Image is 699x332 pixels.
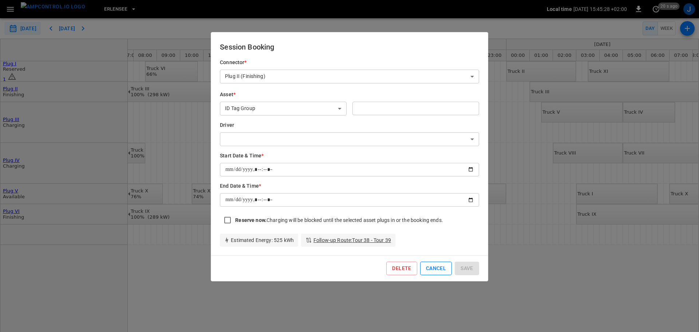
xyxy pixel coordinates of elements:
h6: End Date & Time [220,182,479,190]
h6: Start Date & Time [220,152,479,160]
h6: Connector [220,59,479,67]
button: Delete [386,262,417,275]
button: Cancel [420,262,452,275]
div: Plug II (Finishing) [220,70,479,83]
h6: Driver [220,121,479,129]
p: Estimated Energy : 525 kWh [224,237,294,244]
div: ID Tag Group [220,102,347,116]
strong: Reserve now. [235,217,266,223]
a: Follow-up Route:Tour 38 - Tour 39 [313,237,391,244]
h6: Asset [220,91,347,99]
h6: Session Booking [220,41,479,53]
div: Charging will be blocked until the selected asset plugs in or the booking ends. [235,216,443,224]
